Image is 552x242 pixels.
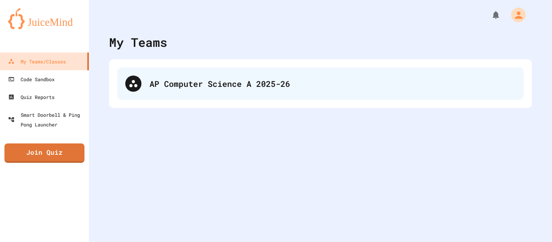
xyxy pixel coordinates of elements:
img: logo-orange.svg [8,8,81,29]
div: Quiz Reports [8,92,55,102]
div: My Teams/Classes [8,57,66,66]
div: AP Computer Science A 2025-26 [117,67,524,100]
div: Smart Doorbell & Ping Pong Launcher [8,110,86,129]
div: AP Computer Science A 2025-26 [150,78,516,90]
div: My Teams [109,33,167,51]
div: My Account [503,6,528,24]
a: Join Quiz [4,143,84,163]
div: Code Sandbox [8,74,55,84]
div: My Notifications [476,8,503,22]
